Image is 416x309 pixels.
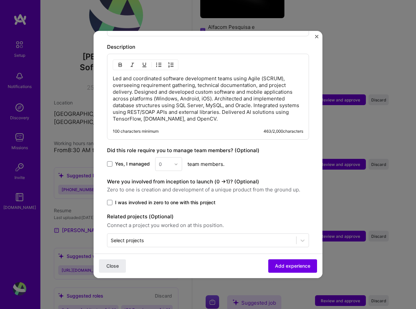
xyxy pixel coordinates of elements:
span: Yes, I managed [115,161,150,167]
img: Divider [151,61,152,69]
span: I was involved in zero to one with this project [115,199,215,206]
button: Close [315,35,318,42]
span: Connect a project you worked on at this position. [107,221,309,229]
img: Bold [117,62,123,68]
img: Underline [142,62,147,68]
p: Led and coordinated software development teams using Agile (SCRUM), overseeing requirement gather... [113,75,303,122]
span: Add experience [275,263,310,269]
span: Zero to one is creation and development of a unique product from the ground up. [107,186,309,194]
label: Did this role require you to manage team members? (Optional) [107,147,259,153]
div: 463 / 2,000 characters [264,129,303,134]
label: Description [107,44,135,50]
img: Italic [130,62,135,68]
label: Related projects (Optional) [107,213,309,221]
button: Close [99,259,126,273]
label: Were you involved from inception to launch (0 - > 1)? (Optional) [107,178,259,185]
div: 100 characters minimum [113,129,159,134]
div: Select projects [111,237,144,244]
img: OL [168,62,174,68]
button: Add experience [268,259,317,273]
span: Close [106,263,119,269]
img: UL [156,62,162,68]
div: team members. [107,157,309,171]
